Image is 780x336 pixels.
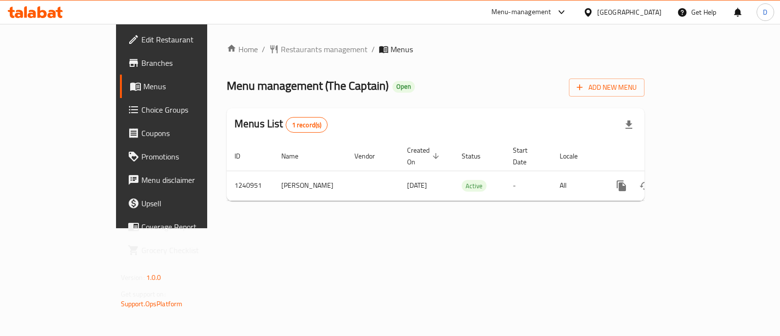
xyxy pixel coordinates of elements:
table: enhanced table [227,141,711,201]
a: Menus [120,75,246,98]
span: Start Date [513,144,540,168]
th: Actions [602,141,711,171]
span: Edit Restaurant [141,34,238,45]
div: Total records count [286,117,328,133]
span: Coupons [141,127,238,139]
span: Menus [143,80,238,92]
nav: breadcrumb [227,43,644,55]
td: All [552,171,602,200]
a: Support.OpsPlatform [121,297,183,310]
button: Change Status [633,174,657,198]
button: more [610,174,633,198]
span: Restaurants management [281,43,368,55]
span: Promotions [141,151,238,162]
span: ID [234,150,253,162]
a: Menu disclaimer [120,168,246,192]
span: Active [462,180,487,192]
a: Coverage Report [120,215,246,238]
li: / [262,43,265,55]
span: Get support on: [121,288,166,300]
td: - [505,171,552,200]
span: Name [281,150,311,162]
td: 1240951 [227,171,273,200]
span: Menu disclaimer [141,174,238,186]
a: Choice Groups [120,98,246,121]
span: Upsell [141,198,238,209]
span: Status [462,150,493,162]
a: Branches [120,51,246,75]
a: Edit Restaurant [120,28,246,51]
span: Locale [560,150,590,162]
span: Created On [407,144,442,168]
a: Upsell [120,192,246,215]
span: 1 record(s) [286,120,328,130]
a: Restaurants management [269,43,368,55]
span: Grocery Checklist [141,244,238,256]
span: D [763,7,767,18]
span: Choice Groups [141,104,238,116]
a: Promotions [120,145,246,168]
span: Coverage Report [141,221,238,233]
td: [PERSON_NAME] [273,171,347,200]
span: Add New Menu [577,81,637,94]
span: 1.0.0 [146,271,161,284]
h2: Menus List [234,117,328,133]
div: [GEOGRAPHIC_DATA] [597,7,662,18]
button: Add New Menu [569,79,644,97]
a: Coupons [120,121,246,145]
div: Menu-management [491,6,551,18]
li: / [371,43,375,55]
span: [DATE] [407,179,427,192]
span: Branches [141,57,238,69]
div: Open [392,81,415,93]
div: Export file [617,113,641,137]
span: Version: [121,271,145,284]
span: Vendor [354,150,388,162]
span: Menu management ( The Captain ) [227,75,389,97]
a: Grocery Checklist [120,238,246,262]
span: Open [392,82,415,91]
span: Menus [390,43,413,55]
